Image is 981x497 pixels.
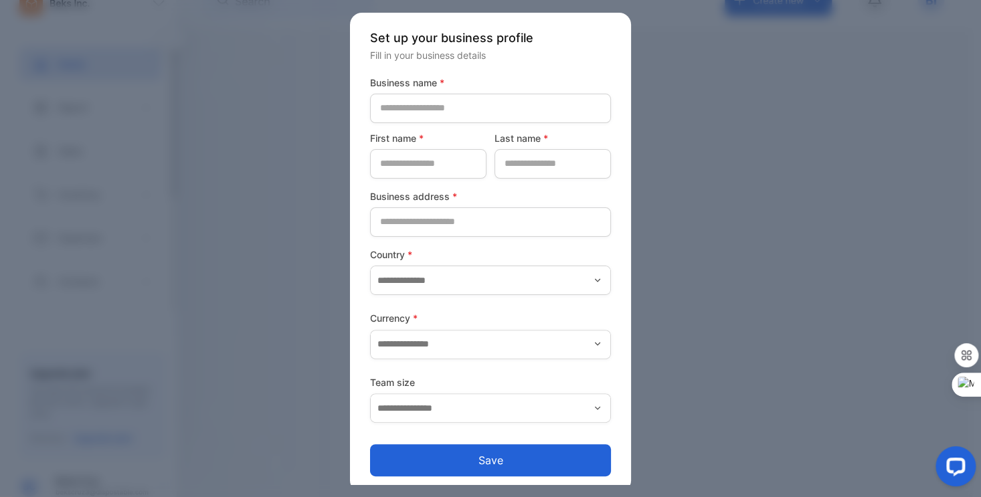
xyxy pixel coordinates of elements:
[370,29,611,47] p: Set up your business profile
[370,48,611,62] p: Fill in your business details
[370,311,611,325] label: Currency
[370,247,611,262] label: Country
[925,441,981,497] iframe: LiveChat chat widget
[370,444,611,476] button: Save
[370,375,611,389] label: Team size
[370,189,611,203] label: Business address
[370,131,486,145] label: First name
[495,131,611,145] label: Last name
[370,76,611,90] label: Business name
